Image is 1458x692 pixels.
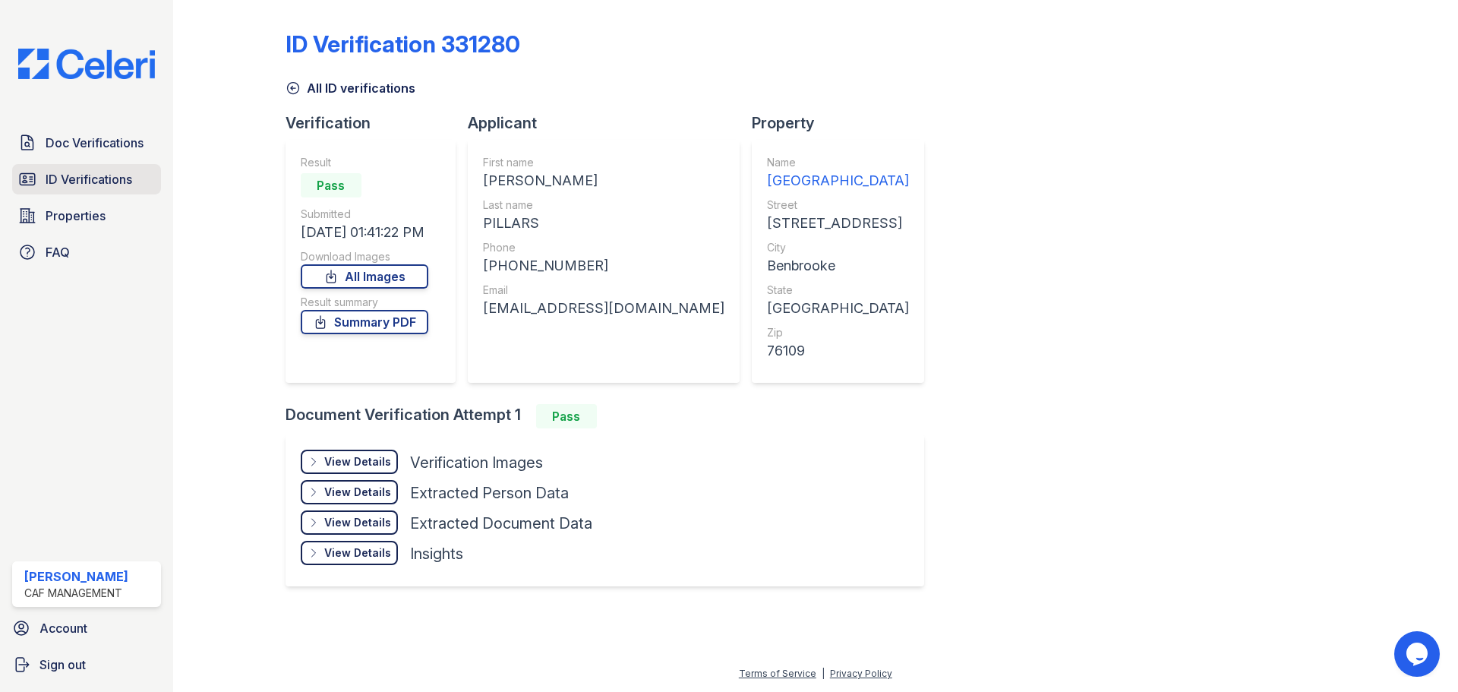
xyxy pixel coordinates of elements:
span: FAQ [46,243,70,261]
div: City [767,240,909,255]
div: Extracted Person Data [410,482,569,504]
div: ID Verification 331280 [286,30,520,58]
div: [PHONE_NUMBER] [483,255,724,276]
div: Phone [483,240,724,255]
div: Verification [286,112,468,134]
iframe: chat widget [1394,631,1443,677]
div: First name [483,155,724,170]
div: [PERSON_NAME] [24,567,128,586]
span: Account [39,619,87,637]
div: View Details [324,485,391,500]
div: | [822,668,825,679]
div: CAF Management [24,586,128,601]
div: Result [301,155,428,170]
span: Sign out [39,656,86,674]
a: Summary PDF [301,310,428,334]
div: [GEOGRAPHIC_DATA] [767,298,909,319]
a: FAQ [12,237,161,267]
div: Submitted [301,207,428,222]
a: Doc Verifications [12,128,161,158]
a: Sign out [6,649,167,680]
div: [EMAIL_ADDRESS][DOMAIN_NAME] [483,298,724,319]
div: [DATE] 01:41:22 PM [301,222,428,243]
div: Extracted Document Data [410,513,592,534]
a: Privacy Policy [830,668,892,679]
div: View Details [324,545,391,561]
div: Verification Images [410,452,543,473]
img: CE_Logo_Blue-a8612792a0a2168367f1c8372b55b34899dd931a85d93a1a3d3e32e68fde9ad4.png [6,49,167,79]
div: Pass [536,404,597,428]
div: Result summary [301,295,428,310]
div: Last name [483,197,724,213]
div: Document Verification Attempt 1 [286,404,936,428]
a: Name [GEOGRAPHIC_DATA] [767,155,909,191]
a: Properties [12,201,161,231]
span: ID Verifications [46,170,132,188]
a: All ID verifications [286,79,415,97]
div: View Details [324,454,391,469]
div: Street [767,197,909,213]
div: [PERSON_NAME] [483,170,724,191]
div: 76109 [767,340,909,362]
div: Benbrooke [767,255,909,276]
div: PILLARS [483,213,724,234]
div: Property [752,112,936,134]
div: Applicant [468,112,752,134]
span: Doc Verifications [46,134,144,152]
a: All Images [301,264,428,289]
div: Download Images [301,249,428,264]
span: Properties [46,207,106,225]
a: Account [6,613,167,643]
div: [STREET_ADDRESS] [767,213,909,234]
div: Name [767,155,909,170]
div: Email [483,283,724,298]
div: Zip [767,325,909,340]
div: [GEOGRAPHIC_DATA] [767,170,909,191]
a: Terms of Service [739,668,816,679]
div: View Details [324,515,391,530]
div: Pass [301,173,361,197]
div: Insights [410,543,463,564]
div: State [767,283,909,298]
a: ID Verifications [12,164,161,194]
